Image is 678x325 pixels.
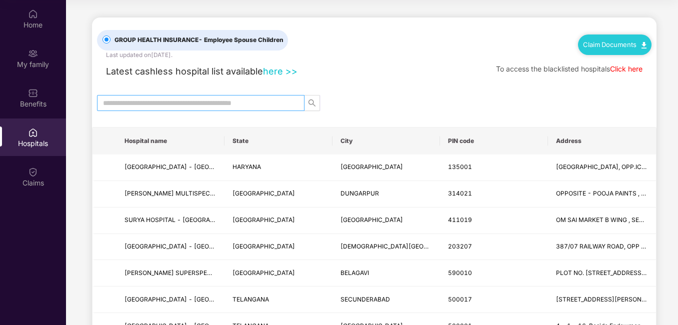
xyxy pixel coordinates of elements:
[448,189,472,197] span: 314021
[224,207,332,234] td: MAHARASHTRA
[224,154,332,181] td: HARYANA
[124,216,314,223] span: SURYA HOSPITAL - [GEOGRAPHIC_DATA] - [GEOGRAPHIC_DATA]
[304,95,320,111] button: search
[304,99,319,107] span: search
[263,66,297,76] a: here >>
[232,189,295,197] span: [GEOGRAPHIC_DATA]
[340,216,403,223] span: [GEOGRAPHIC_DATA]
[110,35,287,45] span: GROUP HEALTH INSURANCE
[116,260,224,286] td: SPANDAN SUPERSPECIALITY HOSPITAL - BELAGAVI
[340,295,390,303] span: SECUNDERABAD
[106,50,172,59] div: Last updated on [DATE] .
[232,295,269,303] span: TELANGANA
[28,127,38,137] img: svg+xml;base64,PHN2ZyBpZD0iSG9zcGl0YWxzIiB4bWxucz0iaHR0cDovL3d3dy53My5vcmcvMjAwMC9zdmciIHdpZHRoPS...
[332,154,440,181] td: YAMUNA NAGAR
[28,48,38,58] img: svg+xml;base64,PHN2ZyB3aWR0aD0iMjAiIGhlaWdodD0iMjAiIHZpZXdCb3g9IjAgMCAyMCAyMCIgZmlsbD0ibm9uZSIgeG...
[340,189,379,197] span: DUNGARPUR
[116,181,224,207] td: SIDDHI VINAYAK MULTISPECIALITY HOSPITAL - DUNGARPUR
[548,154,656,181] td: GOBINDPURI ROAD, OPP.ICICI BANK, YAMUNA NAGAR
[332,127,440,154] th: City
[496,64,610,73] span: To access the blacklisted hospitals
[448,269,472,276] span: 590010
[116,286,224,313] td: MEENA HOSPITAL - Secunderabad
[556,137,648,145] span: Address
[448,216,472,223] span: 411019
[116,234,224,260] td: MANGALAM HOSPITAL - GAUTAM BUDH NAGAR
[28,167,38,177] img: svg+xml;base64,PHN2ZyBpZD0iQ2xhaW0iIHhtbG5zPSJodHRwOi8vd3d3LnczLm9yZy8yMDAwL3N2ZyIgd2lkdGg9IjIwIi...
[332,260,440,286] td: BELAGAVI
[641,42,646,48] img: svg+xml;base64,PHN2ZyB4bWxucz0iaHR0cDovL3d3dy53My5vcmcvMjAwMC9zdmciIHdpZHRoPSIxMC40IiBoZWlnaHQ9Ij...
[28,88,38,98] img: svg+xml;base64,PHN2ZyBpZD0iQmVuZWZpdHMiIHhtbG5zPSJodHRwOi8vd3d3LnczLm9yZy8yMDAwL3N2ZyIgd2lkdGg9Ij...
[548,260,656,286] td: PLOT NO. 287, SECTOR NO. 2, NEAR DHARMANATH CIRCLE, SIVABASAV NAGAR BELGAVI-590010
[340,163,403,170] span: [GEOGRAPHIC_DATA]
[610,64,642,73] a: Click here
[116,207,224,234] td: SURYA HOSPITAL - CHINCHWAD - PUNE
[116,127,224,154] th: Hospital name
[106,66,263,76] span: Latest cashless hospital list available
[340,242,471,250] span: [DEMOGRAPHIC_DATA][GEOGRAPHIC_DATA]
[332,207,440,234] td: PUNE
[124,269,296,276] span: [PERSON_NAME] SUPERSPECIALITY HOSPITAL - BELAGAVI
[332,181,440,207] td: DUNGARPUR
[232,163,261,170] span: HARYANA
[332,286,440,313] td: SECUNDERABAD
[224,181,332,207] td: RAJASTHAN
[124,137,216,145] span: Hospital name
[548,207,656,234] td: OM SAI MARKET B WING , SECT. 20 , KRISHNANAGAR , CHINCHWAD.
[124,163,256,170] span: [GEOGRAPHIC_DATA] - [GEOGRAPHIC_DATA]
[224,234,332,260] td: UTTAR PRADESH
[448,242,472,250] span: 203207
[116,154,224,181] td: NEO MEDICARE CHILDREN HOSPITAL - YAMUNA NAGAR
[232,269,295,276] span: [GEOGRAPHIC_DATA]
[448,295,472,303] span: 500017
[232,216,295,223] span: [GEOGRAPHIC_DATA]
[548,181,656,207] td: OPPOSITE - POOJA PAINTS , MEHTA COLONY , ASPUR , BEHIND GAYTRI MANDIR
[332,234,440,260] td: GAUTAM BUDDHA NAGAR
[224,286,332,313] td: TELANGANA
[448,163,472,170] span: 135001
[124,242,256,250] span: [GEOGRAPHIC_DATA] - [GEOGRAPHIC_DATA]
[198,36,283,43] span: - Employee Spouse Children
[124,189,329,197] span: [PERSON_NAME] MULTISPECIALITY HOSPITAL - [GEOGRAPHIC_DATA]
[556,295,669,303] span: [STREET_ADDRESS][PERSON_NAME] -
[548,127,656,154] th: Address
[440,127,548,154] th: PIN code
[224,260,332,286] td: KARNATAKA
[232,242,295,250] span: [GEOGRAPHIC_DATA]
[224,127,332,154] th: State
[548,286,656,313] td: 10-5-682/2, Sai Ranga Towers, Tukaram Gate, Lallaguda -
[124,295,256,303] span: [GEOGRAPHIC_DATA] - [GEOGRAPHIC_DATA]
[28,9,38,19] img: svg+xml;base64,PHN2ZyBpZD0iSG9tZSIgeG1sbnM9Imh0dHA6Ly93d3cudzMub3JnLzIwMDAvc3ZnIiB3aWR0aD0iMjAiIG...
[583,40,646,48] a: Claim Documents
[340,269,369,276] span: BELAGAVI
[548,234,656,260] td: 387/07 RAILWAY ROAD, OPP AXIS BANK, DADRI, NEAR SURAJ BAND, GAUTAM BUDH NAGAR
